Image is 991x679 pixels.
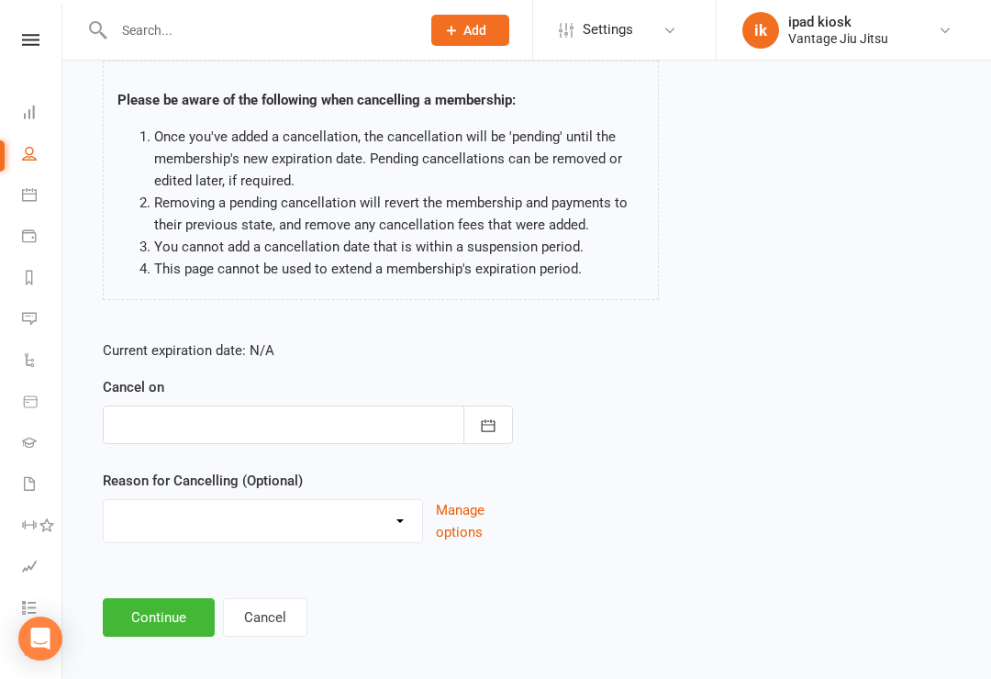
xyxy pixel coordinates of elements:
[22,94,63,135] a: Dashboard
[103,339,513,362] p: Current expiration date: N/A
[22,259,63,300] a: Reports
[22,548,63,589] a: Assessments
[22,135,63,176] a: People
[154,236,644,258] li: You cannot add a cancellation date that is within a suspension period.
[22,176,63,217] a: Calendar
[103,470,303,492] label: Reason for Cancelling (Optional)
[18,617,62,661] div: Open Intercom Messenger
[154,192,644,236] li: Removing a pending cancellation will revert the membership and payments to their previous state, ...
[103,598,215,637] button: Continue
[22,217,63,259] a: Payments
[154,258,644,280] li: This page cannot be used to extend a membership's expiration period.
[103,376,164,398] label: Cancel on
[742,12,779,49] div: ik
[436,499,513,543] button: Manage options
[788,14,888,30] div: ipad kiosk
[583,9,633,50] span: Settings
[788,30,888,47] div: Vantage Jiu Jitsu
[463,23,486,38] span: Add
[431,15,509,46] button: Add
[22,383,63,424] a: Product Sales
[223,598,307,637] button: Cancel
[108,17,407,43] input: Search...
[154,126,644,192] li: Once you've added a cancellation, the cancellation will be 'pending' until the membership's new e...
[117,92,516,108] strong: Please be aware of the following when cancelling a membership:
